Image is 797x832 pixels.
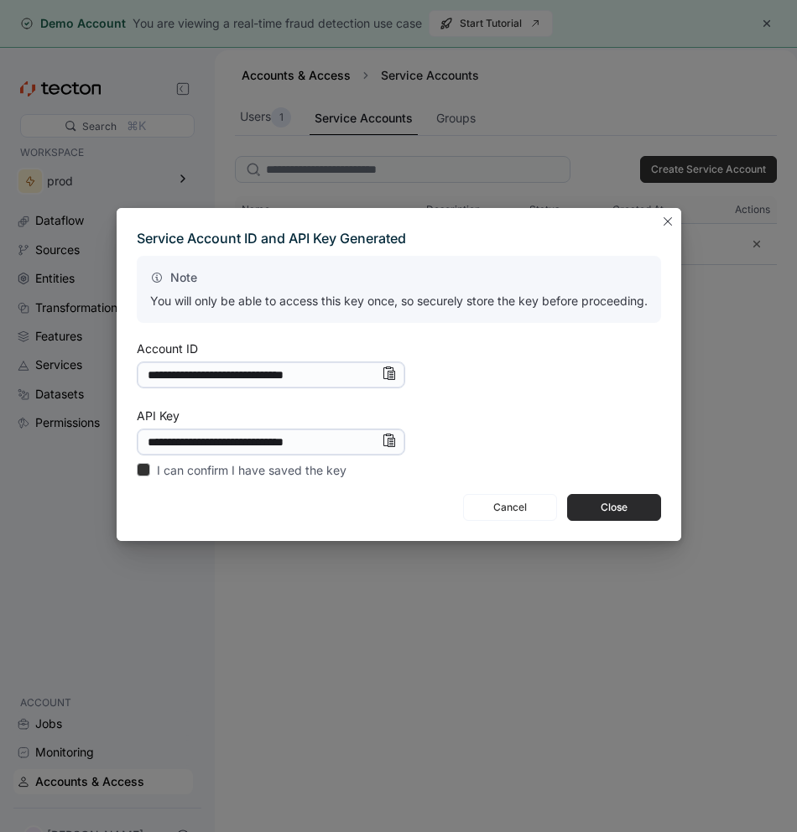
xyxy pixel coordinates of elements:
[382,367,395,380] svg: Info
[150,293,648,309] p: You will only be able to access this key once, so securely store the key before proceeding.
[578,495,650,520] span: Close
[137,460,346,481] label: I can confirm I have saved the key
[137,343,198,355] div: Account ID
[567,494,661,521] button: Close
[463,494,557,521] button: Cancel
[474,495,546,520] span: Cancel
[150,269,648,286] p: Note
[658,211,678,231] button: Closes this modal window
[137,228,661,250] div: Service Account ID and API Key Generated
[137,410,180,422] div: API Key
[382,434,395,447] svg: Info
